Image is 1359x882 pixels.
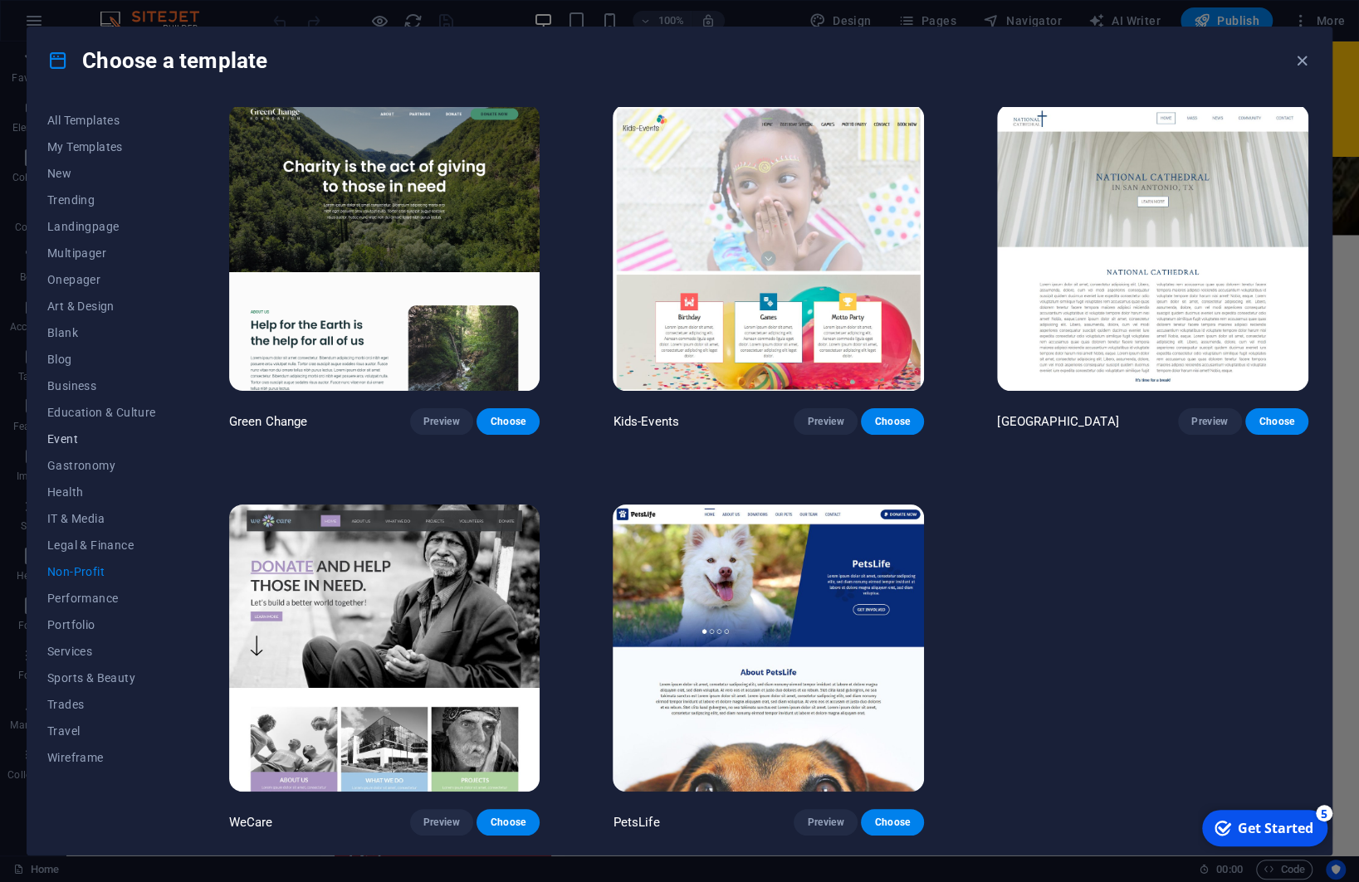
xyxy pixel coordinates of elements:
[47,751,156,764] span: Wireframe
[47,744,156,771] button: Wireframe
[47,273,156,286] span: Onepager
[47,187,156,213] button: Trending
[1259,415,1295,428] span: Choose
[47,220,156,233] span: Landingpage
[410,809,473,836] button: Preview
[47,432,156,446] span: Event
[47,612,156,638] button: Portfolio
[477,408,540,435] button: Choose
[47,505,156,532] button: IT & Media
[490,816,526,829] span: Choose
[47,558,156,585] button: Non-Profit
[1178,408,1241,435] button: Preview
[47,107,156,134] button: All Templates
[4,7,130,43] div: Get Started 5 items remaining, 0% complete
[1191,415,1228,428] span: Preview
[40,16,115,34] div: Get Started
[47,353,156,366] span: Blog
[47,724,156,738] span: Travel
[229,105,540,391] img: Green Change
[47,240,156,266] button: Multipager
[47,326,156,339] span: Blank
[47,167,156,180] span: New
[807,415,843,428] span: Preview
[47,246,156,260] span: Multipager
[807,816,843,829] span: Preview
[47,140,156,153] span: My Templates
[997,105,1308,391] img: National Cathedral
[47,266,156,293] button: Onepager
[47,406,156,419] span: Education & Culture
[47,665,156,691] button: Sports & Beauty
[794,809,857,836] button: Preview
[997,413,1118,430] p: [GEOGRAPHIC_DATA]
[613,504,924,791] img: PetsLife
[47,485,156,499] span: Health
[47,592,156,605] span: Performance
[47,399,156,426] button: Education & Culture
[47,538,156,552] span: Legal & Finance
[229,413,308,430] p: Green Change
[47,618,156,631] span: Portfolio
[1245,408,1308,435] button: Choose
[47,532,156,558] button: Legal & Finance
[229,814,273,831] p: WeCare
[47,691,156,718] button: Trades
[47,718,156,744] button: Travel
[47,300,156,313] span: Art & Design
[490,415,526,428] span: Choose
[47,479,156,505] button: Health
[477,809,540,836] button: Choose
[229,504,540,791] img: WeCare
[861,408,924,435] button: Choose
[47,452,156,479] button: Gastronomy
[47,585,156,612] button: Performance
[47,459,156,472] span: Gastronomy
[118,2,134,18] div: 5
[47,114,156,127] span: All Templates
[874,415,911,428] span: Choose
[423,415,460,428] span: Preview
[47,645,156,658] span: Services
[47,346,156,373] button: Blog
[613,814,659,831] p: PetsLife
[47,193,156,207] span: Trending
[47,160,156,187] button: New
[47,319,156,346] button: Blank
[47,426,156,452] button: Event
[874,816,911,829] span: Choose
[47,638,156,665] button: Services
[861,809,924,836] button: Choose
[47,213,156,240] button: Landingpage
[47,671,156,685] span: Sports & Beauty
[613,413,679,430] p: Kids-Events
[794,408,857,435] button: Preview
[47,698,156,711] span: Trades
[47,373,156,399] button: Business
[47,379,156,392] span: Business
[47,512,156,525] span: IT & Media
[47,47,267,74] h4: Choose a template
[410,408,473,435] button: Preview
[47,565,156,578] span: Non-Profit
[47,134,156,160] button: My Templates
[423,816,460,829] span: Preview
[47,293,156,319] button: Art & Design
[613,105,924,391] img: Kids-Events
